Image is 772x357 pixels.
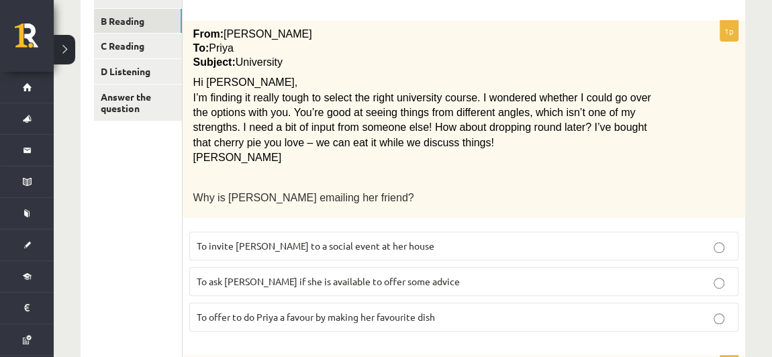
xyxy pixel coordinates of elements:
a: D Listening [94,59,182,84]
a: C Reading [94,34,182,58]
span: University [236,56,283,68]
a: Rīgas 1. Tālmācības vidusskola [15,23,54,57]
span: I’m finding it really tough to select the right university course. I wondered whether I could go ... [193,92,651,148]
input: To invite [PERSON_NAME] to a social event at her house [714,242,724,253]
span: To ask [PERSON_NAME] if she is available to offer some advice [197,275,460,287]
span: To offer to do Priya a favour by making her favourite dish [197,311,435,323]
span: [PERSON_NAME] [224,28,312,40]
span: Why is [PERSON_NAME] emailing her friend? [193,192,414,203]
span: Subject: [193,56,236,68]
p: 1p [720,20,738,42]
span: From: [193,28,224,40]
span: To invite [PERSON_NAME] to a social event at her house [197,240,434,252]
span: To: [193,42,209,54]
a: Answer the question [94,85,182,121]
span: Priya [209,42,233,54]
span: Hi [PERSON_NAME], [193,76,298,88]
span: [PERSON_NAME] [193,152,282,163]
input: To offer to do Priya a favour by making her favourite dish [714,313,724,324]
input: To ask [PERSON_NAME] if she is available to offer some advice [714,278,724,289]
a: B Reading [94,9,182,34]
